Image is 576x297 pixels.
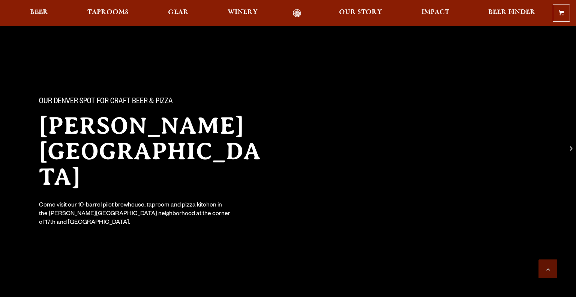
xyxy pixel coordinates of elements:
a: Gear [163,9,193,18]
a: Winery [223,9,262,18]
span: Our Denver spot for craft beer & pizza [39,97,173,107]
h2: [PERSON_NAME][GEOGRAPHIC_DATA] [39,113,273,190]
div: Come visit our 10-barrel pilot brewhouse, taproom and pizza kitchen in the [PERSON_NAME][GEOGRAPH... [39,202,231,228]
span: Beer Finder [488,9,535,15]
span: Gear [168,9,189,15]
a: Our Story [334,9,387,18]
span: Winery [228,9,258,15]
a: Impact [417,9,454,18]
a: Scroll to top [538,259,557,278]
span: Beer [30,9,48,15]
a: Odell Home [283,9,311,18]
a: Beer [25,9,53,18]
span: Our Story [339,9,382,15]
a: Beer Finder [483,9,540,18]
a: Taprooms [82,9,133,18]
span: Impact [421,9,449,15]
span: Taprooms [87,9,129,15]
